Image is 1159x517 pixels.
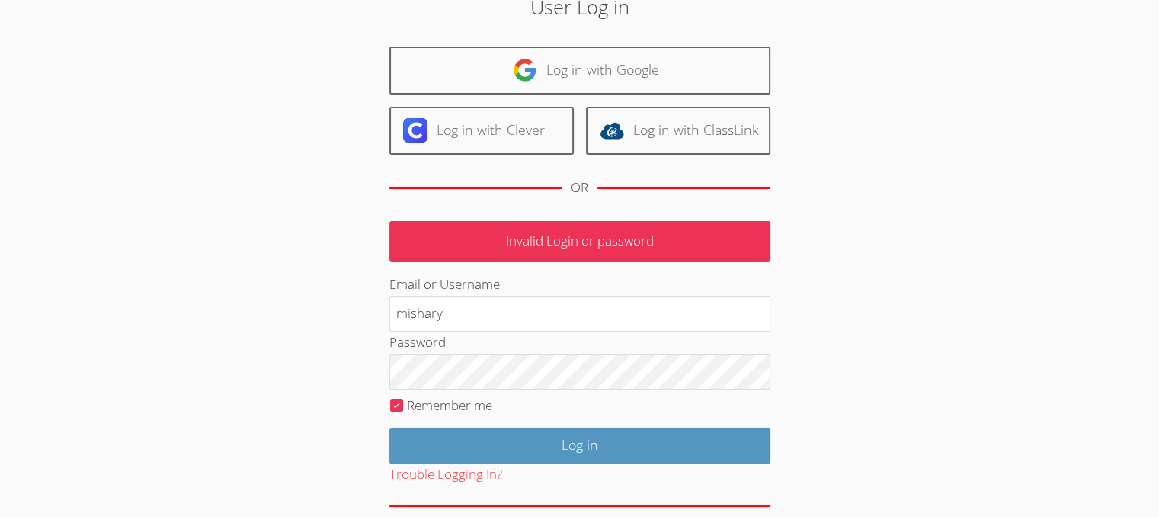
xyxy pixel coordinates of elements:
img: google-logo-50288ca7cdecda66e5e0955fdab243c47b7ad437acaf1139b6f446037453330a.svg [513,58,537,82]
button: Trouble Logging In? [389,464,502,486]
p: Invalid Login or password [389,221,770,262]
img: classlink-logo-d6bb404cc1216ec64c9a2012d9dc4662098be43eaf13dc465df04b49fa7ab582.svg [600,118,624,143]
input: Log in [389,428,770,464]
img: clever-logo-6eab21bc6e7a338710f1a6ff85c0baf02591cd810cc4098c63d3a4b26e2feb20.svg [403,118,427,143]
a: Log in with Google [389,47,770,95]
a: Log in with Clever [389,107,574,155]
label: Password [389,333,446,351]
label: Email or Username [389,275,500,293]
div: OR [571,177,588,199]
a: Log in with ClassLink [586,107,770,155]
label: Remember me [407,397,492,414]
